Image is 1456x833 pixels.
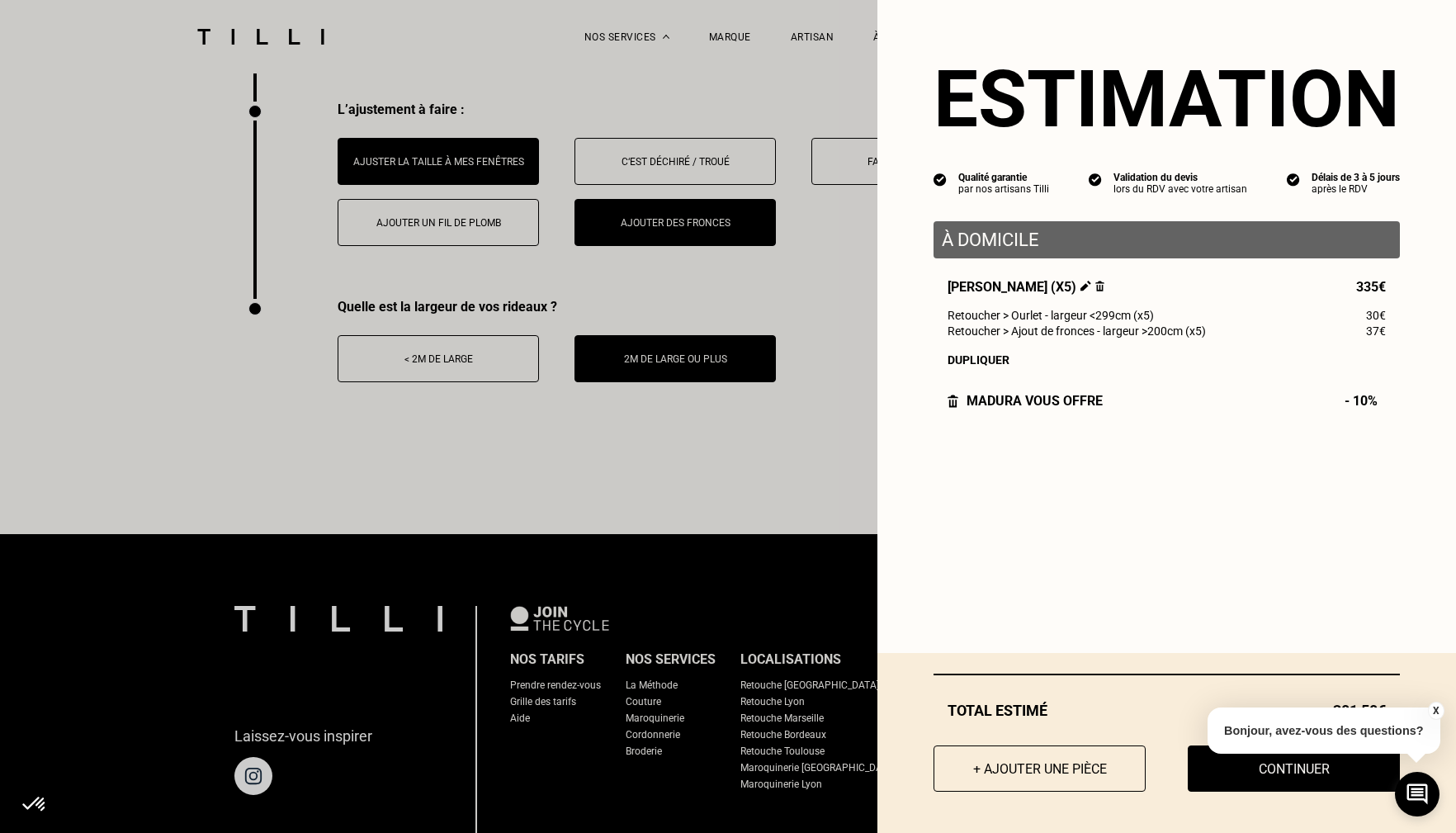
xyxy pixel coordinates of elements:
div: lors du RDV avec votre artisan [1113,183,1247,195]
img: icon list info [1287,172,1300,187]
img: Éditer [1080,281,1091,291]
span: [PERSON_NAME] (x5) [948,279,1104,295]
p: À domicile [942,230,1392,250]
img: icon list info [934,172,947,187]
span: 30€ [1366,309,1386,322]
button: X [1427,702,1444,720]
span: - 10% [1345,393,1386,409]
div: Délais de 3 à 5 jours [1312,172,1400,183]
button: Continuer [1188,745,1400,792]
div: par nos artisans Tilli [958,183,1049,195]
p: Bonjour, avez-vous des questions? [1208,708,1440,754]
img: icon list info [1089,172,1102,187]
span: Retoucher > Ourlet - largeur <299cm (x5) [948,309,1154,322]
div: Qualité garantie [958,172,1049,183]
div: Validation du devis [1113,172,1247,183]
img: Supprimer [1095,281,1104,291]
div: Madura vous offre [948,393,1103,409]
div: Dupliquer [948,353,1386,367]
span: 37€ [1366,324,1386,338]
div: après le RDV [1312,183,1400,195]
section: Estimation [934,53,1400,145]
span: 335€ [1356,279,1386,295]
button: + Ajouter une pièce [934,745,1146,792]
div: Total estimé [934,702,1400,719]
span: Retoucher > Ajout de fronces - largeur >200cm (x5) [948,324,1206,338]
